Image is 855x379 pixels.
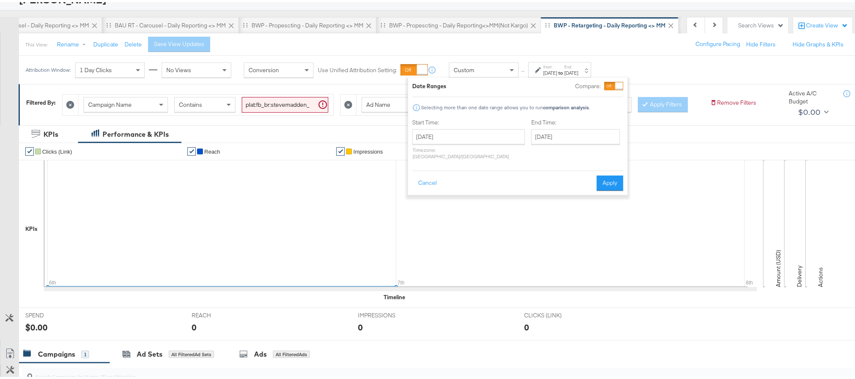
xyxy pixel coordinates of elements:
[42,146,72,153] span: Clicks (Link)
[412,173,443,189] button: Cancel
[564,68,578,74] div: [DATE]
[192,309,255,317] span: REACH
[412,116,525,125] label: Start Time:
[793,38,844,46] button: Hide Graphs & KPIs
[519,68,528,71] span: ↑
[690,35,746,50] button: Configure Pacing
[88,99,132,106] span: Campaign Name
[192,319,197,331] div: 0
[25,65,71,71] div: Attribution Window:
[545,21,550,25] div: Drag to reorder tab
[204,146,220,153] span: Reach
[336,145,345,154] a: ✔
[789,87,835,103] div: Active A/C Budget
[103,127,169,137] div: Performance & KPIs
[115,19,226,27] div: BAU RT - Carousel - Daily Reporting <> MM
[166,64,191,72] span: No Views
[25,223,38,231] div: KPIs
[774,248,782,285] text: Amount (USD)
[38,347,75,357] div: Campaigns
[543,62,557,68] label: Start:
[421,103,590,108] div: Selecting more than one date range allows you to run .
[358,309,421,317] span: IMPRESSIONS
[524,309,587,317] span: CLICKS (LINK)
[366,99,390,106] span: Ad Name
[81,349,89,356] div: 1
[746,38,776,46] button: Hide Filters
[273,349,310,356] div: All Filtered Ads
[33,363,777,379] input: Search Campaigns by Name, ID or Objective
[106,21,111,25] div: Drag to reorder tab
[384,291,405,299] div: Timeline
[710,97,756,105] button: Remove Filters
[543,68,557,74] div: [DATE]
[93,38,118,46] button: Duplicate
[252,19,363,27] div: BWP - Propescting - Daily Reporting <> MM
[25,309,89,317] span: SPEND
[738,19,784,27] div: Search Views
[318,64,397,72] label: Use Unified Attribution Setting:
[169,349,214,356] div: All Filtered Ad Sets
[597,173,623,189] button: Apply
[389,19,528,27] div: BWP - Propescting - Daily Reporting<>MM(not kargo)
[524,319,529,331] div: 0
[254,347,267,357] div: Ads
[43,127,58,137] div: KPIs
[564,62,578,68] label: End:
[124,38,142,46] button: Delete
[795,103,831,117] button: $0.00
[187,145,196,154] a: ✔
[806,19,848,28] div: Create View
[242,95,328,111] input: Enter a search term
[179,99,202,106] span: Contains
[381,21,385,25] div: Drag to reorder tab
[80,64,112,72] span: 1 Day Clicks
[575,80,601,88] label: Compare:
[26,97,56,105] div: Filtered By:
[557,68,564,74] strong: to
[531,116,623,125] label: End Time:
[412,145,525,157] p: Timezone: [GEOGRAPHIC_DATA]/[GEOGRAPHIC_DATA]
[25,319,48,331] div: $0.00
[798,104,821,116] div: $0.00
[51,35,95,50] button: Rename
[353,146,383,153] span: Impressions
[454,64,474,72] span: Custom
[412,80,446,88] div: Date Ranges
[249,64,279,72] span: Conversion
[795,263,803,285] text: Delivery
[137,347,162,357] div: Ad Sets
[25,145,34,154] a: ✔
[25,39,48,46] div: This View:
[243,21,248,25] div: Drag to reorder tab
[543,102,589,108] strong: comparison analysis
[554,19,666,27] div: BWP - Retargeting - Daily Reporting <> MM
[358,319,363,331] div: 0
[817,265,824,285] text: Actions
